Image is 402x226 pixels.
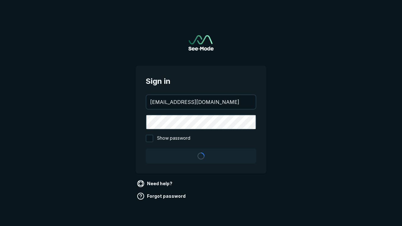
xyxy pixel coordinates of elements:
a: Go to sign in [188,35,214,51]
img: See-Mode Logo [188,35,214,51]
a: Need help? [136,179,175,189]
input: your@email.com [146,95,256,109]
span: Show password [157,135,190,142]
a: Forgot password [136,191,188,201]
span: Sign in [146,76,256,87]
